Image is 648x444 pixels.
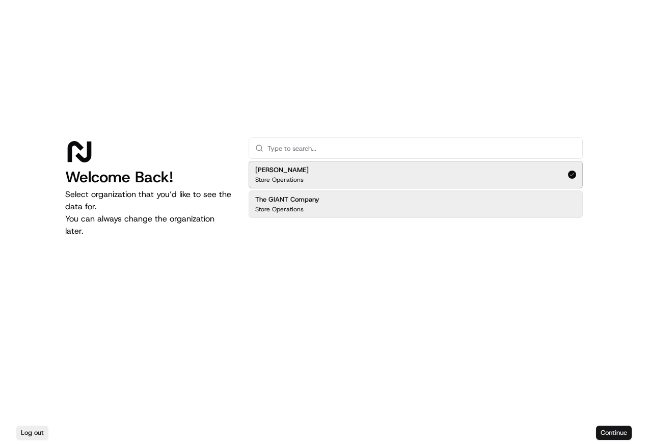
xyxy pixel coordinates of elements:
[249,159,583,220] div: Suggestions
[65,188,232,237] p: Select organization that you’d like to see the data for. You can always change the organization l...
[65,168,232,186] h1: Welcome Back!
[16,426,48,440] button: Log out
[255,165,309,175] h2: [PERSON_NAME]
[255,176,304,184] p: Store Operations
[596,426,632,440] button: Continue
[255,195,319,204] h2: The GIANT Company
[255,205,304,213] p: Store Operations
[267,138,576,158] input: Type to search...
